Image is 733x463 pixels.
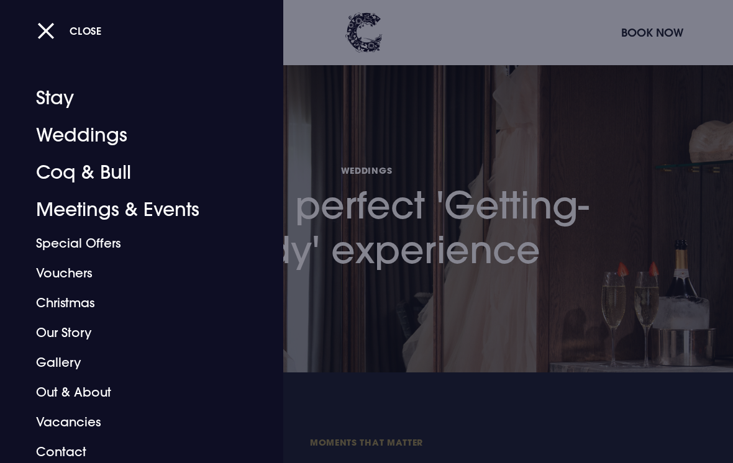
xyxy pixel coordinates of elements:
[70,24,102,37] span: Close
[36,117,230,154] a: Weddings
[37,18,102,43] button: Close
[36,191,230,228] a: Meetings & Events
[36,258,230,288] a: Vouchers
[36,154,230,191] a: Coq & Bull
[36,348,230,377] a: Gallery
[36,318,230,348] a: Our Story
[36,377,230,407] a: Out & About
[36,288,230,318] a: Christmas
[36,228,230,258] a: Special Offers
[36,79,230,117] a: Stay
[36,407,230,437] a: Vacancies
